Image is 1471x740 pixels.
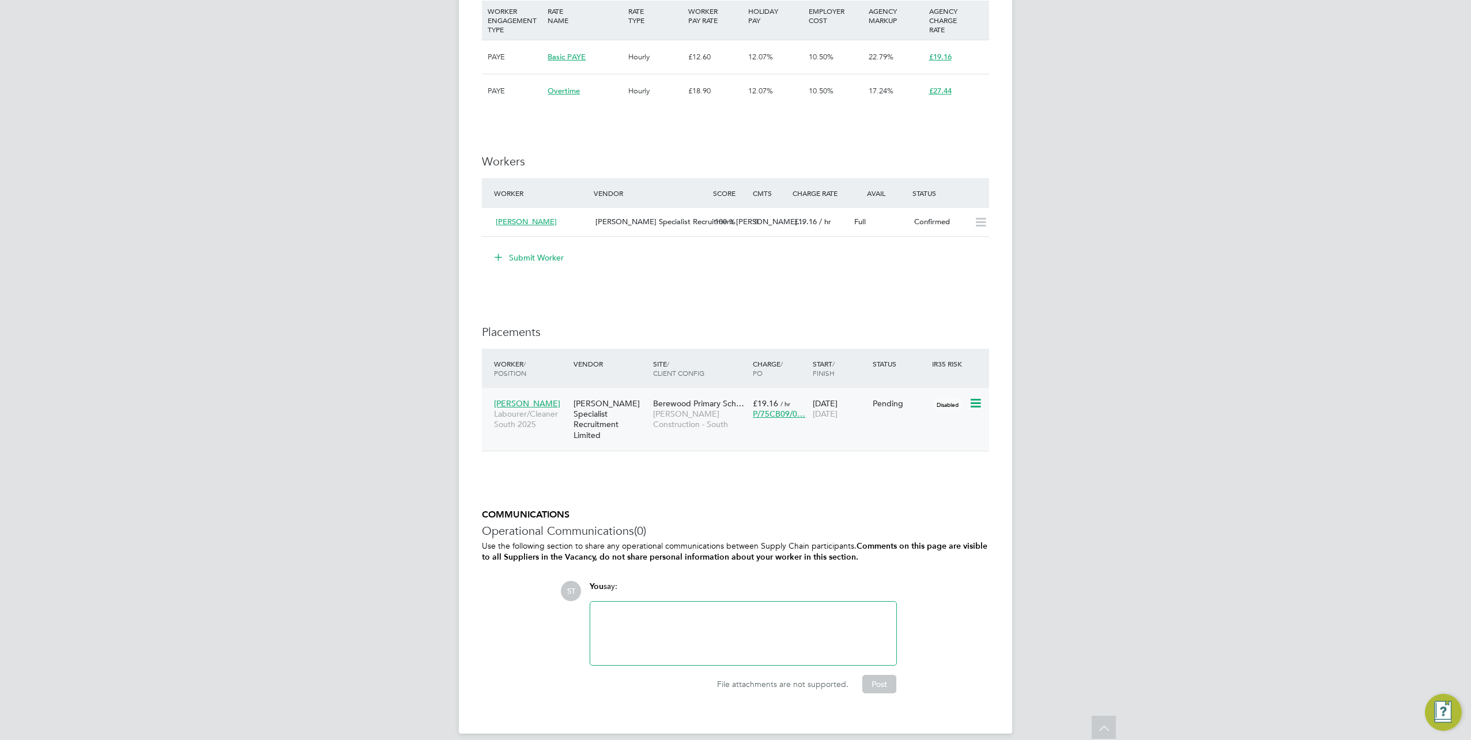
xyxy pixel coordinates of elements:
[850,183,910,203] div: Avail
[780,399,790,408] span: / hr
[810,392,870,425] div: [DATE]
[545,1,625,31] div: RATE NAME
[932,397,963,412] span: Disabled
[482,509,989,521] h5: COMMUNICATIONS
[748,52,773,62] span: 12.07%
[548,52,586,62] span: Basic PAYE
[809,86,833,96] span: 10.50%
[571,392,650,446] div: [PERSON_NAME] Specialist Recruitment Limited
[926,1,986,40] div: AGENCY CHARGE RATE
[491,392,989,402] a: [PERSON_NAME]Labourer/Cleaner South 2025[PERSON_NAME] Specialist Recruitment LimitedBerewood Prim...
[910,213,970,232] div: Confirmed
[929,353,969,374] div: IR35 Risk
[748,86,773,96] span: 12.07%
[929,52,952,62] span: £19.16
[653,359,704,377] span: / Client Config
[548,86,580,96] span: Overtime
[854,217,866,226] span: Full
[685,40,745,74] div: £12.60
[625,40,685,74] div: Hourly
[790,183,850,203] div: Charge Rate
[717,679,848,689] span: File attachments are not supported.
[862,675,896,693] button: Post
[910,183,989,203] div: Status
[685,1,745,31] div: WORKER PAY RATE
[809,52,833,62] span: 10.50%
[929,86,952,96] span: £27.44
[745,1,805,31] div: HOLIDAY PAY
[482,324,989,339] h3: Placements
[755,217,759,226] span: 0
[870,353,930,374] div: Status
[1425,694,1462,731] button: Engage Resource Center
[813,359,835,377] span: / Finish
[819,217,831,226] span: / hr
[806,1,866,31] div: EMPLOYER COST
[486,248,573,267] button: Submit Worker
[794,217,817,226] span: £19.16
[634,523,646,538] span: (0)
[750,353,810,383] div: Charge
[710,183,750,203] div: Score
[650,353,750,383] div: Site
[715,217,727,226] span: 100
[491,353,571,383] div: Worker
[753,359,783,377] span: / PO
[571,353,650,374] div: Vendor
[491,183,591,203] div: Worker
[482,154,989,169] h3: Workers
[753,409,805,419] span: P/75CB09/0…
[482,541,987,562] b: Comments on this page are visible to all Suppliers in the Vacancy, do not share personal informat...
[625,1,685,31] div: RATE TYPE
[494,409,568,429] span: Labourer/Cleaner South 2025
[591,183,710,203] div: Vendor
[595,217,805,226] span: [PERSON_NAME] Specialist Recruitment [PERSON_NAME]…
[496,217,557,226] span: [PERSON_NAME]
[873,398,927,409] div: Pending
[561,581,581,601] span: ST
[753,398,778,409] span: £19.16
[485,74,545,108] div: PAYE
[869,86,893,96] span: 17.24%
[590,581,897,601] div: say:
[685,74,745,108] div: £18.90
[494,398,560,409] span: [PERSON_NAME]
[866,1,926,31] div: AGENCY MARKUP
[653,398,744,409] span: Berewood Primary Sch…
[485,1,545,40] div: WORKER ENGAGEMENT TYPE
[653,409,747,429] span: [PERSON_NAME] Construction - South
[625,74,685,108] div: Hourly
[590,582,604,591] span: You
[482,541,989,562] p: Use the following section to share any operational communications between Supply Chain participants.
[485,40,545,74] div: PAYE
[813,409,838,419] span: [DATE]
[810,353,870,383] div: Start
[482,523,989,538] h3: Operational Communications
[869,52,893,62] span: 22.79%
[494,359,526,377] span: / Position
[750,183,790,203] div: Cmts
